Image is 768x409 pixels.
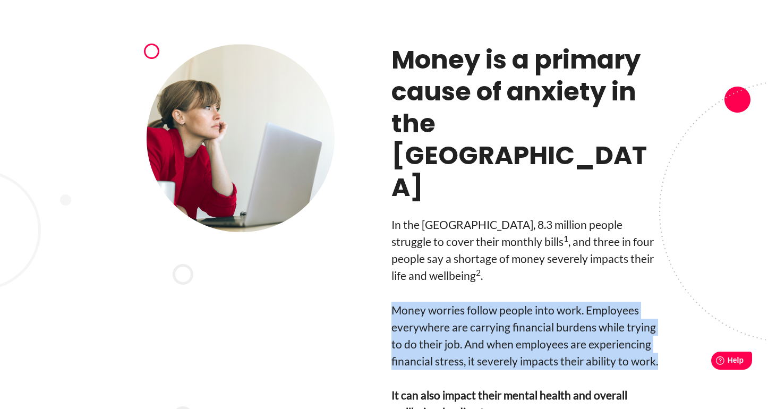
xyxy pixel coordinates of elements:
sup: 2 [476,267,481,277]
h3: Money is a primary cause of anxiety in the [GEOGRAPHIC_DATA] [391,44,664,203]
p: In the [GEOGRAPHIC_DATA], 8.3 million people struggle to cover their monthly bills , and three in... [391,216,664,284]
p: Money worries follow people into work. Employees everywhere are carrying financial burdens while ... [391,302,664,370]
iframe: Help widget launcher [673,347,756,377]
sup: 1 [564,233,568,243]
